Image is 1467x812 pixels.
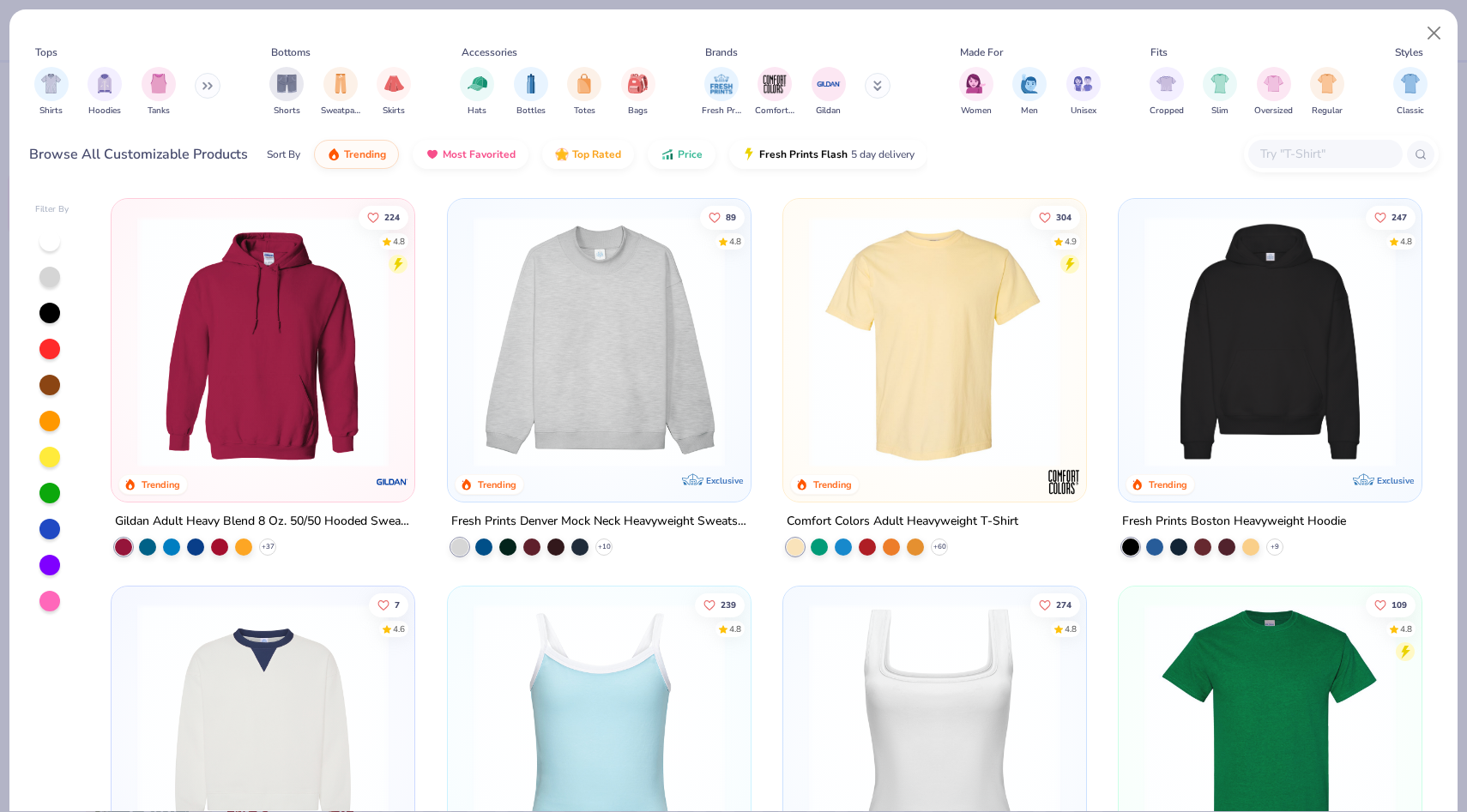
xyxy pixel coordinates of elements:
span: 7 [395,601,400,610]
div: 4.6 [393,623,405,636]
div: Accessories [462,45,517,60]
div: filter for Bottles [514,67,548,117]
button: Like [1366,593,1416,617]
span: 89 [725,213,735,221]
button: filter button [702,67,741,117]
button: Like [1030,593,1080,617]
img: Gildan Image [816,71,842,97]
button: filter button [812,67,846,117]
img: a90f7c54-8796-4cb2-9d6e-4e9644cfe0fe [733,216,1002,467]
div: Bottoms [271,45,311,60]
img: Tanks Image [149,74,168,93]
div: Styles [1395,45,1423,60]
button: filter button [321,67,360,117]
img: Classic Image [1401,74,1421,93]
span: + 9 [1271,542,1279,552]
div: Fresh Prints Boston Heavyweight Hoodie [1122,511,1346,532]
span: Bottles [516,105,546,117]
input: Try "T-Shirt" [1259,144,1391,164]
button: filter button [621,67,655,117]
div: Filter By [35,203,69,216]
button: filter button [88,67,122,117]
div: filter for Bags [621,67,655,117]
button: filter button [959,67,993,117]
span: Skirts [383,105,405,117]
div: Fresh Prints Denver Mock Neck Heavyweight Sweatshirt [451,511,747,532]
button: filter button [567,67,601,117]
img: trending.gif [327,147,341,161]
span: Exclusive [1377,475,1414,486]
div: filter for Skirts [377,67,411,117]
img: Bottles Image [522,74,540,93]
div: 4.8 [728,623,740,636]
div: filter for Slim [1203,67,1237,117]
span: Oversized [1254,105,1293,117]
img: Comfort Colors logo [1047,465,1081,499]
button: filter button [1310,67,1344,117]
div: filter for Classic [1393,67,1428,117]
div: Made For [960,45,1003,60]
span: Bags [628,105,648,117]
div: Gildan Adult Heavy Blend 8 Oz. 50/50 Hooded Sweatshirt [115,511,411,532]
span: + 60 [933,542,945,552]
img: Slim Image [1210,74,1229,93]
span: Totes [574,105,595,117]
img: Oversized Image [1264,74,1283,93]
div: 4.8 [393,235,405,248]
span: Trending [344,147,386,161]
span: Slim [1211,105,1229,117]
button: filter button [1150,67,1184,117]
button: filter button [377,67,411,117]
img: Men Image [1020,74,1039,93]
span: Classic [1397,105,1424,117]
img: Bags Image [628,74,647,93]
button: filter button [1203,67,1237,117]
img: Shirts Image [41,74,61,93]
span: 304 [1056,213,1072,221]
button: Like [694,593,744,617]
img: flash.gif [742,147,756,161]
img: e55d29c3-c55d-459c-bfd9-9b1c499ab3c6 [1069,216,1337,467]
button: Like [1366,205,1416,229]
div: 4.8 [1400,623,1412,636]
button: Like [1030,205,1080,229]
span: Sweatpants [321,105,360,117]
div: filter for Women [959,67,993,117]
img: Gildan logo [376,465,410,499]
button: Like [359,205,408,229]
div: Brands [705,45,738,60]
div: Fits [1150,45,1168,60]
button: Top Rated [542,140,634,169]
span: Cropped [1150,105,1184,117]
button: Fresh Prints Flash5 day delivery [729,140,927,169]
button: filter button [142,67,176,117]
span: Gildan [816,105,841,117]
button: Most Favorited [413,140,528,169]
img: Hats Image [468,74,487,93]
button: Like [699,205,744,229]
span: Fresh Prints Flash [759,147,848,161]
span: Hats [468,105,486,117]
div: filter for Gildan [812,67,846,117]
div: filter for Oversized [1254,67,1293,117]
div: filter for Sweatpants [321,67,360,117]
img: Unisex Image [1073,74,1093,93]
button: Price [648,140,715,169]
img: Shorts Image [277,74,297,93]
img: 029b8af0-80e6-406f-9fdc-fdf898547912 [800,216,1069,467]
div: filter for Fresh Prints [702,67,741,117]
div: filter for Comfort Colors [755,67,794,117]
img: Women Image [966,74,986,93]
button: filter button [755,67,794,117]
div: 4.8 [728,235,740,248]
span: 5 day delivery [851,145,915,165]
span: Unisex [1071,105,1096,117]
img: Hoodies Image [95,74,114,93]
img: most_fav.gif [426,147,439,161]
span: 247 [1392,213,1407,221]
div: filter for Cropped [1150,67,1184,117]
button: filter button [1254,67,1293,117]
div: Sort By [267,147,300,162]
span: Comfort Colors [755,105,794,117]
div: filter for Totes [567,67,601,117]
